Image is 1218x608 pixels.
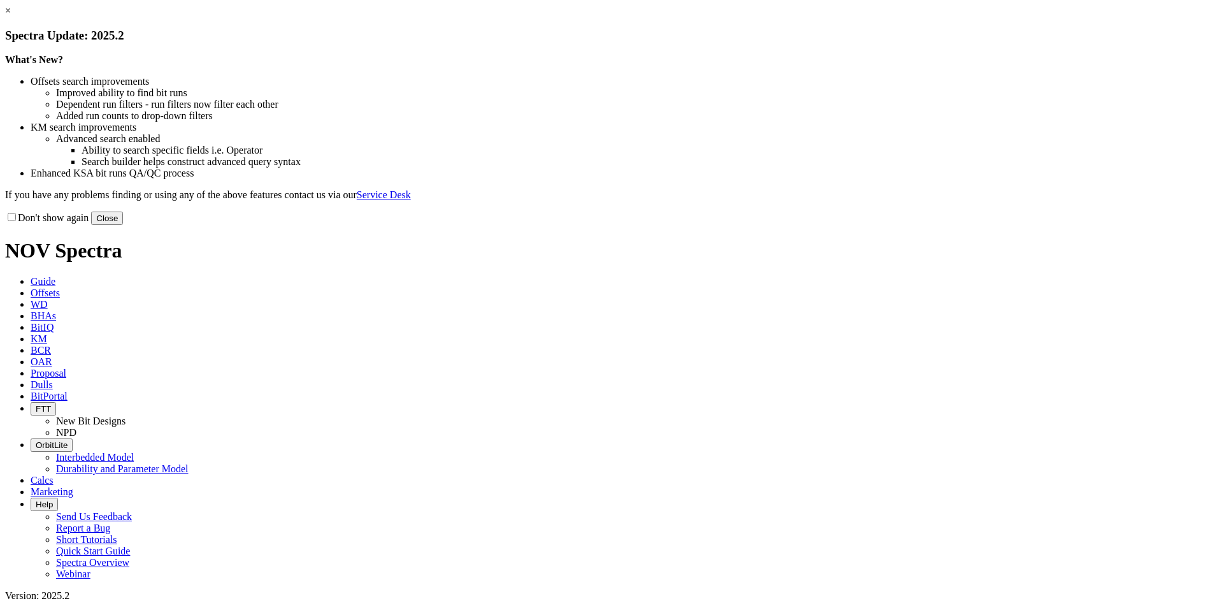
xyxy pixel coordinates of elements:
a: Webinar [56,568,90,579]
span: Offsets [31,287,60,298]
a: Service Desk [357,189,411,200]
a: Spectra Overview [56,557,129,568]
a: Short Tutorials [56,534,117,545]
span: OrbitLite [36,440,68,450]
span: Dulls [31,379,53,390]
a: Quick Start Guide [56,546,130,556]
h3: Spectra Update: 2025.2 [5,29,1213,43]
span: OAR [31,356,52,367]
li: Dependent run filters - run filters now filter each other [56,99,1213,110]
button: Close [91,212,123,225]
label: Don't show again [5,212,89,223]
a: Interbedded Model [56,452,134,463]
span: FTT [36,404,51,414]
span: BitIQ [31,322,54,333]
a: Report a Bug [56,523,110,533]
a: Send Us Feedback [56,511,132,522]
li: KM search improvements [31,122,1213,133]
li: Enhanced KSA bit runs QA/QC process [31,168,1213,179]
div: Version: 2025.2 [5,590,1213,602]
strong: What's New? [5,54,63,65]
span: Marketing [31,486,73,497]
span: BHAs [31,310,56,321]
span: WD [31,299,48,310]
li: Offsets search improvements [31,76,1213,87]
li: Improved ability to find bit runs [56,87,1213,99]
a: × [5,5,11,16]
h1: NOV Spectra [5,239,1213,263]
span: Proposal [31,368,66,379]
span: BCR [31,345,51,356]
span: Help [36,500,53,509]
a: New Bit Designs [56,416,125,426]
span: Guide [31,276,55,287]
a: Durability and Parameter Model [56,463,189,474]
span: Calcs [31,475,54,486]
span: KM [31,333,47,344]
li: Added run counts to drop-down filters [56,110,1213,122]
li: Search builder helps construct advanced query syntax [82,156,1213,168]
li: Advanced search enabled [56,133,1213,145]
a: NPD [56,427,76,438]
span: BitPortal [31,391,68,402]
li: Ability to search specific fields i.e. Operator [82,145,1213,156]
p: If you have any problems finding or using any of the above features contact us via our [5,189,1213,201]
input: Don't show again [8,213,16,221]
